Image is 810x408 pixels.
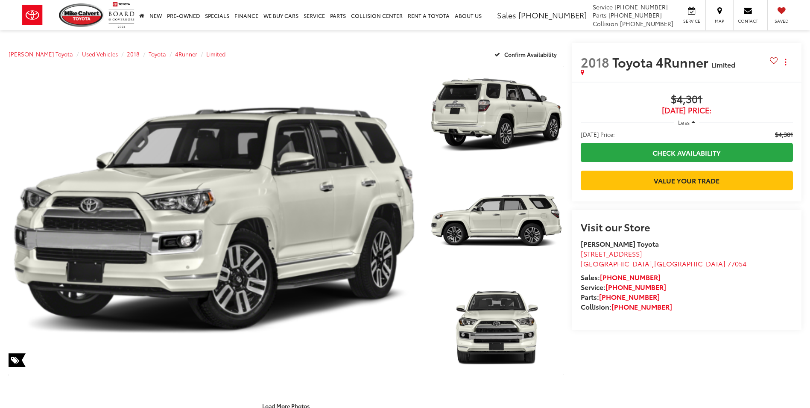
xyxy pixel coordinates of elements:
[581,221,793,232] h2: Visit our Store
[581,302,672,311] strong: Collision:
[9,65,420,376] a: Expand Photo 0
[149,50,166,58] a: Toyota
[711,59,735,69] span: Limited
[612,53,711,71] span: Toyota 4Runner
[727,258,746,268] span: 77054
[428,63,565,166] img: 2018 Toyota 4Runner Limited
[428,275,565,378] img: 2018 Toyota 4Runner Limited
[611,302,672,311] a: [PHONE_NUMBER]
[614,3,668,11] span: [PHONE_NUMBER]
[581,130,615,139] span: [DATE] Price:
[593,19,618,28] span: Collision
[682,18,701,24] span: Service
[581,282,666,292] strong: Service:
[581,53,609,71] span: 2018
[581,292,660,302] strong: Parts:
[593,11,607,19] span: Parts
[678,118,690,126] span: Less
[429,65,563,166] a: Expand Photo 1
[654,258,725,268] span: [GEOGRAPHIC_DATA]
[9,50,73,58] a: [PERSON_NAME] Toyota
[593,3,613,11] span: Service
[4,63,424,378] img: 2018 Toyota 4Runner Limited
[600,272,661,282] a: [PHONE_NUMBER]
[599,292,660,302] a: [PHONE_NUMBER]
[608,11,662,19] span: [PHONE_NUMBER]
[605,282,666,292] a: [PHONE_NUMBER]
[785,59,786,65] span: dropdown dots
[620,19,673,28] span: [PHONE_NUMBER]
[581,93,793,106] span: $4,301
[674,115,700,130] button: Less
[581,258,652,268] span: [GEOGRAPHIC_DATA]
[581,171,793,190] a: Value Your Trade
[710,18,729,24] span: Map
[581,106,793,115] span: [DATE] Price:
[9,353,26,367] span: Special
[772,18,791,24] span: Saved
[778,54,793,69] button: Actions
[775,130,793,139] span: $4,301
[581,248,642,258] span: [STREET_ADDRESS]
[59,3,104,27] img: Mike Calvert Toyota
[82,50,118,58] a: Used Vehicles
[581,143,793,162] a: Check Availability
[581,258,746,268] span: ,
[429,170,563,271] a: Expand Photo 2
[175,50,197,58] a: 4Runner
[206,50,225,58] a: Limited
[490,47,564,62] button: Confirm Availability
[581,248,746,268] a: [STREET_ADDRESS] [GEOGRAPHIC_DATA],[GEOGRAPHIC_DATA] 77054
[429,275,563,376] a: Expand Photo 3
[127,50,140,58] a: 2018
[504,50,557,58] span: Confirm Availability
[738,18,758,24] span: Contact
[581,272,661,282] strong: Sales:
[497,9,516,21] span: Sales
[428,169,565,272] img: 2018 Toyota 4Runner Limited
[518,9,587,21] span: [PHONE_NUMBER]
[581,239,659,248] strong: [PERSON_NAME] Toyota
